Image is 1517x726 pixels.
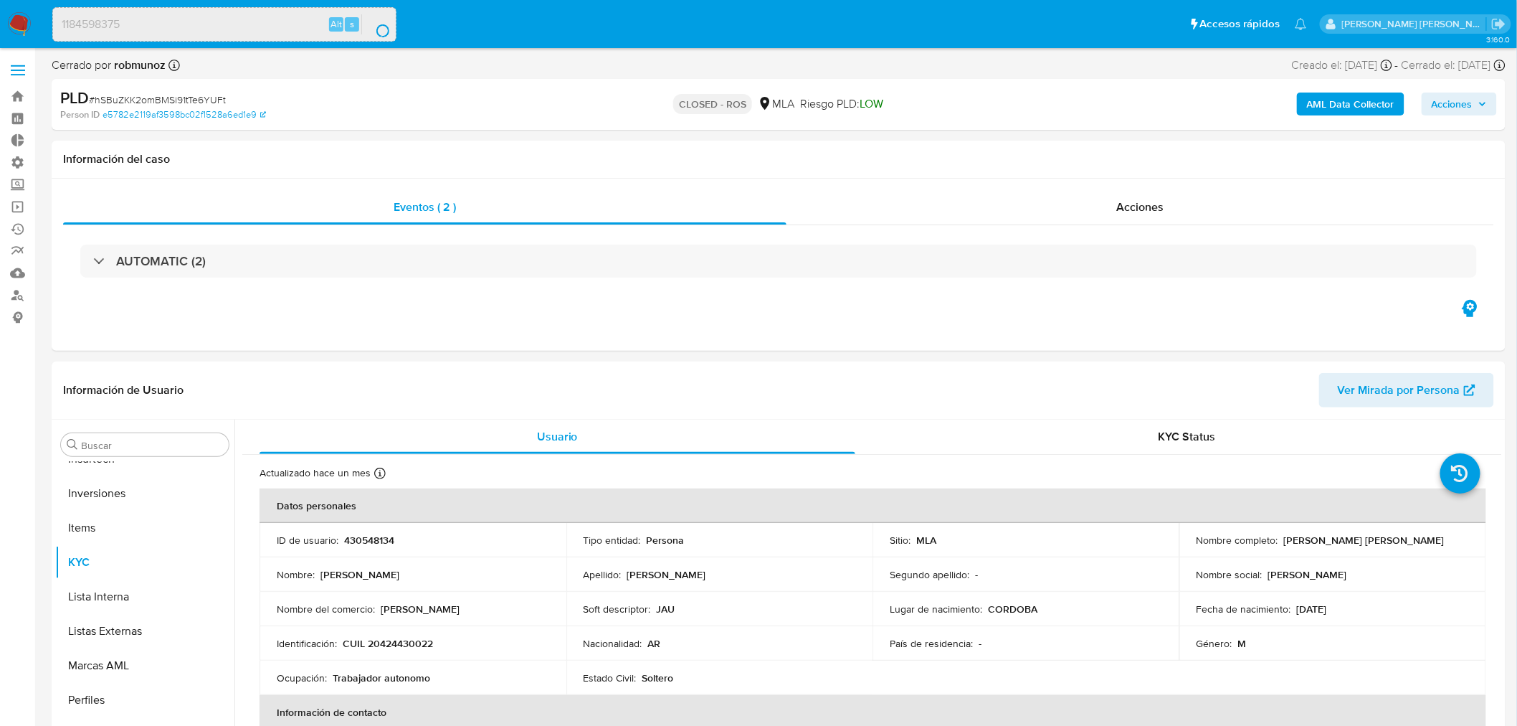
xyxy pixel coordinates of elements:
button: Inversiones [55,476,234,511]
p: M [1238,637,1247,650]
span: # hSBuZKK2omBMSi91tTe6YUFt [89,93,226,107]
span: Cerrado por [52,57,166,73]
p: Soft descriptor : [584,603,651,616]
button: search-icon [361,14,391,34]
button: Acciones [1422,93,1497,115]
p: Persona [647,534,685,547]
input: Buscar usuario o caso... [53,15,396,34]
h3: AUTOMATIC (2) [116,253,206,269]
p: MLA [916,534,936,547]
p: - [979,637,981,650]
p: Nombre : [277,568,315,581]
span: Acciones [1432,93,1473,115]
p: Trabajador autonomo [333,671,430,684]
span: Usuario [537,428,578,445]
p: [PERSON_NAME] [PERSON_NAME] [1284,534,1445,547]
p: 430548134 [344,534,394,547]
span: Accesos rápidos [1200,16,1280,32]
span: Acciones [1116,199,1164,215]
span: Ver Mirada por Persona [1338,373,1460,407]
button: Items [55,511,234,545]
span: Eventos ( 2 ) [394,199,456,215]
span: - [1395,57,1399,73]
p: Género : [1197,637,1232,650]
p: País de residencia : [890,637,973,650]
p: - [975,568,978,581]
p: Apellido : [584,568,622,581]
p: Ocupación : [277,671,327,684]
p: Identificación : [277,637,337,650]
b: PLD [60,86,89,109]
p: CORDOBA [988,603,1037,616]
span: LOW [860,95,883,112]
p: Estado Civil : [584,671,637,684]
p: [PERSON_NAME] [1268,568,1347,581]
p: mercedes.medrano@mercadolibre.com [1342,17,1487,31]
button: Perfiles [55,683,234,717]
button: Buscar [67,439,78,451]
span: KYC Status [1159,428,1216,445]
th: Datos personales [260,489,1486,523]
p: [PERSON_NAME] [627,568,706,581]
span: Alt [330,17,342,31]
button: KYC [55,545,234,580]
a: Salir [1491,16,1506,32]
p: Actualizado hace un mes [260,466,371,480]
div: MLA [758,96,794,112]
p: JAU [657,603,675,616]
p: Fecha de nacimiento : [1197,603,1291,616]
p: Nombre social : [1197,568,1262,581]
b: AML Data Collector [1307,93,1394,115]
a: Notificaciones [1295,18,1307,30]
div: Creado el: [DATE] [1292,57,1392,73]
p: Nombre completo : [1197,534,1278,547]
div: Cerrado el: [DATE] [1402,57,1506,73]
input: Buscar [81,439,223,452]
a: e5782e2119af3598bc02f1528a6ed1e9 [103,108,266,121]
p: ID de usuario : [277,534,338,547]
p: AR [648,637,661,650]
h1: Información de Usuario [63,383,184,397]
div: AUTOMATIC (2) [80,245,1477,278]
p: Nombre del comercio : [277,603,375,616]
b: robmunoz [111,57,166,73]
p: Tipo entidad : [584,534,641,547]
button: Lista Interna [55,580,234,614]
p: Sitio : [890,534,910,547]
p: Nacionalidad : [584,637,642,650]
p: [PERSON_NAME] [381,603,460,616]
button: AML Data Collector [1297,93,1404,115]
button: Listas Externas [55,614,234,649]
p: [PERSON_NAME] [320,568,399,581]
button: Marcas AML [55,649,234,683]
p: Lugar de nacimiento : [890,603,982,616]
p: CUIL 20424430022 [343,637,433,650]
span: Riesgo PLD: [800,96,883,112]
p: Segundo apellido : [890,568,969,581]
b: Person ID [60,108,100,121]
p: CLOSED - ROS [673,94,752,114]
p: Soltero [642,671,674,684]
p: [DATE] [1297,603,1327,616]
button: Ver Mirada por Persona [1319,373,1494,407]
span: s [350,17,354,31]
h1: Información del caso [63,152,1494,166]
